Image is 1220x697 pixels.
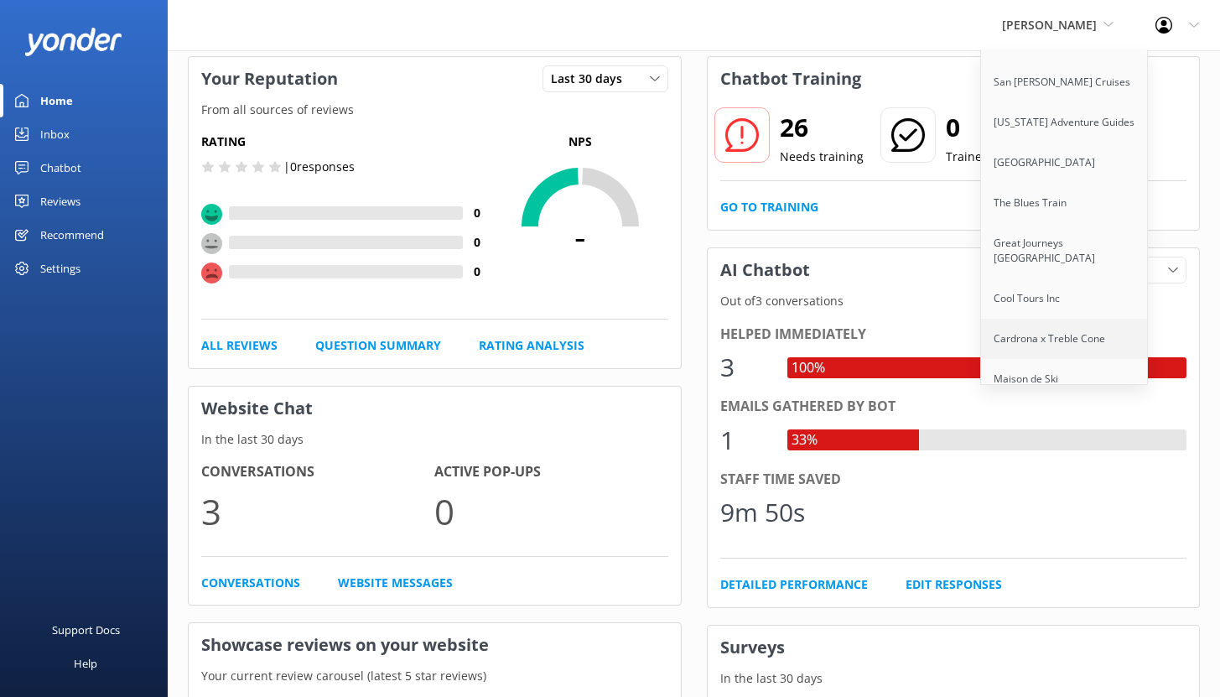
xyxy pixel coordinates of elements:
h3: AI Chatbot [708,248,823,292]
h3: Your Reputation [189,57,350,101]
div: Chatbot [40,151,81,185]
h3: Showcase reviews on your website [189,623,681,667]
div: 9m 50s [720,492,805,533]
h4: 0 [463,204,492,222]
h4: 0 [463,263,492,281]
a: Rating Analysis [479,336,584,355]
a: Maison de Ski [981,359,1149,399]
a: Question Summary [315,336,441,355]
div: 1 [720,420,771,460]
span: - [492,215,668,257]
a: Edit Responses [906,575,1002,594]
p: Your current review carousel (latest 5 star reviews) [189,667,681,685]
h3: Website Chat [189,387,681,430]
p: NPS [492,133,668,151]
span: [PERSON_NAME] [1002,17,1097,33]
a: Conversations [201,574,300,592]
a: All Reviews [201,336,278,355]
a: Cool Tours Inc [981,278,1149,319]
p: | 0 responses [283,158,355,176]
a: [GEOGRAPHIC_DATA] [981,143,1149,183]
span: Last 30 days [551,70,632,88]
p: 0 [434,483,667,539]
div: Home [40,84,73,117]
h4: 0 [463,233,492,252]
p: 3 [201,483,434,539]
div: 33% [787,429,822,451]
p: Trained in the last 30 days [946,148,1095,166]
img: yonder-white-logo.png [25,28,122,55]
a: Cardrona x Treble Cone [981,319,1149,359]
p: Out of 3 conversations [708,292,1200,310]
a: Go to Training [720,198,818,216]
div: Help [74,647,97,680]
a: Detailed Performance [720,575,868,594]
h3: Chatbot Training [708,57,874,101]
h2: 0 [946,107,1095,148]
div: Emails gathered by bot [720,396,1187,418]
p: Needs training [780,148,864,166]
a: Great Journeys [GEOGRAPHIC_DATA] [981,223,1149,278]
h4: Active Pop-ups [434,461,667,483]
div: Settings [40,252,80,285]
div: Support Docs [52,613,120,647]
p: In the last 30 days [708,669,1200,688]
a: San [PERSON_NAME] Cruises [981,62,1149,102]
h3: Surveys [708,626,1200,669]
div: 100% [787,357,829,379]
p: From all sources of reviews [189,101,681,119]
h4: Conversations [201,461,434,483]
p: In the last 30 days [189,430,681,449]
a: Website Messages [338,574,453,592]
div: Reviews [40,185,80,218]
div: Helped immediately [720,324,1187,346]
h2: 26 [780,107,864,148]
div: Staff time saved [720,469,1187,491]
div: Inbox [40,117,70,151]
a: [US_STATE] Adventure Guides [981,102,1149,143]
div: 3 [720,347,771,388]
h5: Rating [201,133,492,151]
div: Recommend [40,218,104,252]
a: The Blues Train [981,183,1149,223]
